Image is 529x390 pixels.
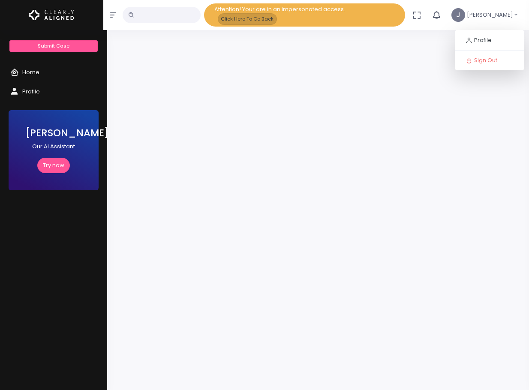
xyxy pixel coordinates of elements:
div: Attention! Your are in an impersonated access. [204,3,405,27]
a: Try now [37,158,70,174]
img: Logo Horizontal [29,6,74,24]
span: Submit Case [38,42,69,49]
a: Submit Case [9,40,97,52]
h3: [PERSON_NAME] [26,127,81,139]
p: Our AI Assistant [26,142,81,151]
span: [PERSON_NAME] [467,11,513,19]
a: Profile [455,33,524,47]
button: Sign Out [455,54,524,67]
span: Sign Out [474,56,497,64]
span: Profile [474,36,492,44]
span: Home [22,68,39,76]
span: Profile [22,87,40,96]
span: J [451,8,465,22]
button: Click Here To Go Back [218,13,277,25]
